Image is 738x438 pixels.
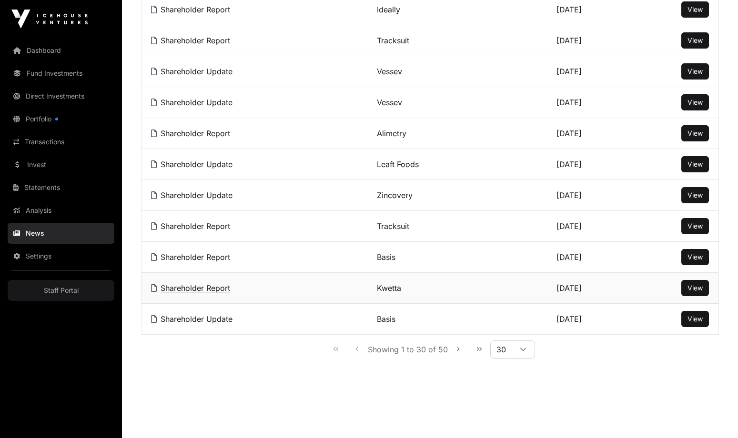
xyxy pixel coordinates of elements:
[377,190,413,200] a: Zincovery
[547,273,637,304] td: [DATE]
[377,252,395,262] a: Basis
[470,339,489,358] button: Last Page
[681,280,709,296] button: View
[377,283,401,293] a: Kwetta
[151,5,230,14] a: Shareholder Report
[377,36,409,45] a: Tracksuit
[151,159,233,169] a: Shareholder Update
[687,222,703,230] span: View
[681,63,709,80] button: View
[547,149,637,180] td: [DATE]
[687,98,703,107] a: View
[687,129,703,137] span: View
[687,67,703,75] span: View
[8,154,114,175] a: Invest
[687,314,703,324] a: View
[687,129,703,138] a: View
[8,86,114,107] a: Direct Investments
[8,109,114,129] a: Portfolio
[377,67,402,76] a: Vessev
[151,98,233,107] a: Shareholder Update
[151,190,233,200] a: Shareholder Update
[547,56,637,87] td: [DATE]
[681,156,709,172] button: View
[8,200,114,221] a: Analysis
[8,40,114,61] a: Dashboard
[547,180,637,211] td: [DATE]
[377,129,406,138] a: Alimetry
[690,392,738,438] iframe: Chat Widget
[687,253,703,261] span: View
[11,10,88,29] img: Icehouse Ventures Logo
[681,187,709,203] button: View
[681,1,709,18] button: View
[151,67,233,76] a: Shareholder Update
[687,284,703,292] span: View
[687,5,703,13] span: View
[151,36,230,45] a: Shareholder Report
[687,67,703,76] a: View
[687,252,703,262] a: View
[8,177,114,198] a: Statements
[151,221,230,231] a: Shareholder Report
[687,98,703,106] span: View
[491,341,512,358] span: Rows per page
[8,223,114,244] a: News
[547,211,637,242] td: [DATE]
[681,125,709,141] button: View
[681,249,709,265] button: View
[547,25,637,56] td: [DATE]
[687,221,703,231] a: View
[151,283,230,293] a: Shareholder Report
[681,94,709,110] button: View
[687,5,703,14] a: View
[547,87,637,118] td: [DATE]
[151,314,233,324] a: Shareholder Update
[377,159,419,169] a: Leaft Foods
[151,129,230,138] a: Shareholder Report
[151,252,230,262] a: Shareholder Report
[8,280,114,301] a: Staff Portal
[687,283,703,293] a: View
[368,345,448,354] span: Showing 1 to 30 of 50
[681,311,709,327] button: View
[547,242,637,273] td: [DATE]
[681,32,709,49] button: View
[449,339,468,358] button: Next Page
[8,131,114,152] a: Transactions
[8,63,114,84] a: Fund Investments
[687,159,703,169] a: View
[8,246,114,267] a: Settings
[687,315,703,323] span: View
[687,36,703,45] a: View
[681,218,709,234] button: View
[377,5,400,14] a: Ideally
[687,160,703,168] span: View
[687,191,703,199] span: View
[547,304,637,335] td: [DATE]
[687,36,703,44] span: View
[687,190,703,200] a: View
[377,314,395,324] a: Basis
[377,98,402,107] a: Vessev
[377,221,409,231] a: Tracksuit
[547,118,637,149] td: [DATE]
